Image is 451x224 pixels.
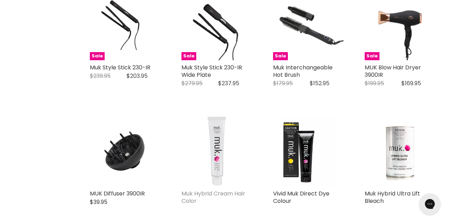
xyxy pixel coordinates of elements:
a: Vivid Muk Direct Dye Colour Vivid Muk Direct Dye Colour [273,116,344,186]
a: MUK Diffuser 3900IR [90,189,145,198]
span: Sale [365,52,379,60]
img: Muk Hybrid Ultra Lift Bleach [376,116,423,186]
img: Vivid Muk Direct Dye Colour [281,116,336,186]
iframe: Gorgias live chat messenger [416,191,444,217]
img: MUK Diffuser 3900IR [90,116,160,186]
span: Sale [90,52,105,60]
span: $169.95 [401,79,421,87]
a: Muk Hybrid Ultra Lift Bleach [365,189,420,205]
a: Muk Style Stick 230-IR Wide Plate [181,63,242,79]
a: MUK Blow Hair Dryer 3900IR [365,63,421,79]
a: Vivid Muk Direct Dye Colour [273,189,329,205]
a: Muk Hybrid Cream Hair Color [181,116,252,186]
a: Muk Style Stick 230-IR [90,63,150,71]
span: Sale [273,52,288,60]
a: Muk Hybrid Cream Hair Color [181,189,245,205]
span: $152.95 [310,79,329,87]
a: MUK Diffuser 3900IR MUK Diffuser 3900IR [90,116,160,186]
a: Muk Interchangeable Hot Brush [273,63,333,79]
span: $199.95 [365,79,384,87]
a: Muk Hybrid Ultra Lift Bleach [365,116,435,186]
span: $203.95 [126,72,148,80]
span: $237.95 [218,79,239,87]
span: $179.95 [273,79,293,87]
span: $239.95 [90,72,111,80]
span: $279.95 [181,79,203,87]
span: $39.95 [90,198,107,206]
img: Muk Hybrid Cream Hair Color [187,116,246,186]
span: Sale [181,52,196,60]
